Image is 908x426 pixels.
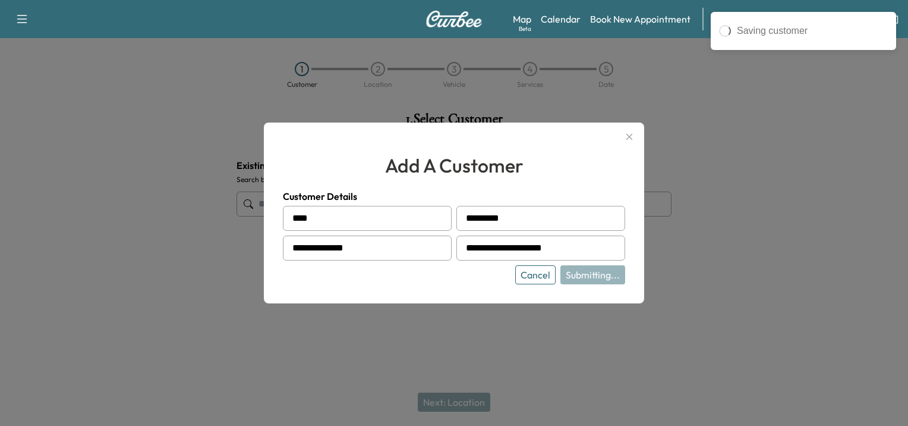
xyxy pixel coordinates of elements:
[425,11,483,27] img: Curbee Logo
[283,151,625,180] h2: add a customer
[283,189,625,203] h4: Customer Details
[541,12,581,26] a: Calendar
[513,12,531,26] a: MapBeta
[519,24,531,33] div: Beta
[737,24,888,38] div: Saving customer
[515,265,556,284] button: Cancel
[590,12,691,26] a: Book New Appointment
